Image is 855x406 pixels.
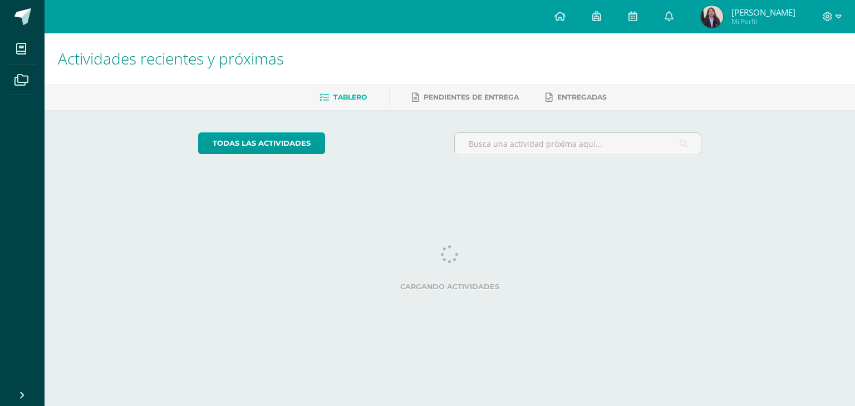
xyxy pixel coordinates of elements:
[198,132,325,154] a: todas las Actividades
[198,283,702,291] label: Cargando actividades
[424,93,519,101] span: Pendientes de entrega
[455,133,701,155] input: Busca una actividad próxima aquí...
[731,17,795,26] span: Mi Perfil
[412,88,519,106] a: Pendientes de entrega
[701,6,723,28] img: 49c82aea28d2260deef9b89f2805555f.png
[546,88,607,106] a: Entregadas
[333,93,367,101] span: Tablero
[557,93,607,101] span: Entregadas
[58,48,284,69] span: Actividades recientes y próximas
[731,7,795,18] span: [PERSON_NAME]
[320,88,367,106] a: Tablero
